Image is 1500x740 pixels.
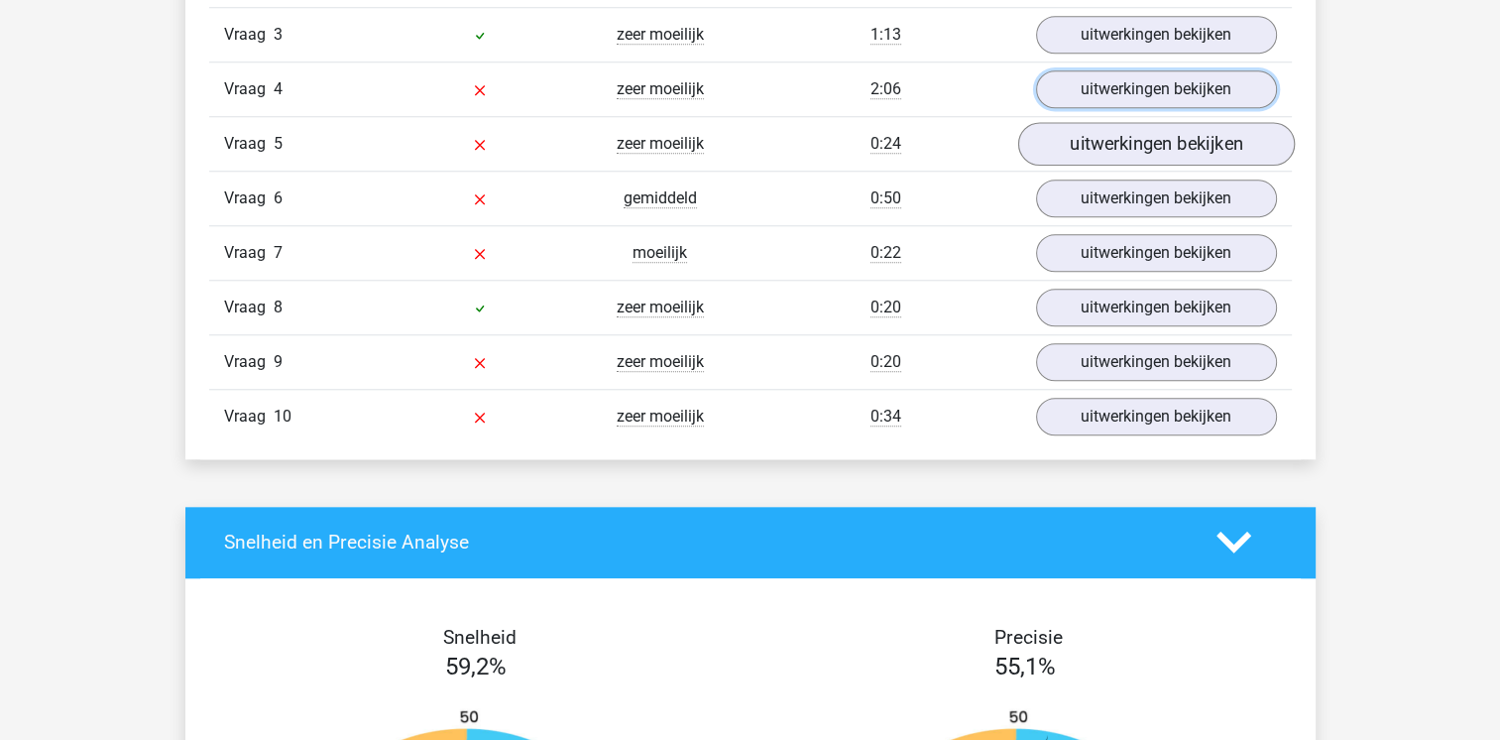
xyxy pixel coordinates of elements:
span: 0:22 [870,243,901,263]
span: 4 [274,79,283,98]
a: uitwerkingen bekijken [1036,398,1277,435]
span: 6 [274,188,283,207]
a: uitwerkingen bekijken [1036,289,1277,326]
span: 1:13 [870,25,901,45]
span: Vraag [224,23,274,47]
span: Vraag [224,132,274,156]
span: 0:34 [870,407,901,427]
span: Vraag [224,241,274,265]
span: gemiddeld [624,188,697,208]
span: Vraag [224,350,274,374]
span: 2:06 [870,79,901,99]
h4: Snelheid [224,626,736,649]
a: uitwerkingen bekijken [1036,343,1277,381]
span: zeer moeilijk [617,134,704,154]
h4: Snelheid en Precisie Analyse [224,531,1187,554]
span: Vraag [224,296,274,319]
a: uitwerkingen bekijken [1017,122,1294,166]
span: 59,2% [445,653,507,680]
span: 0:50 [870,188,901,208]
a: uitwerkingen bekijken [1036,234,1277,272]
span: 3 [274,25,283,44]
span: zeer moeilijk [617,79,704,99]
span: 10 [274,407,291,426]
h4: Precisie [773,626,1285,649]
span: 55,1% [994,653,1056,680]
span: zeer moeilijk [617,25,704,45]
span: zeer moeilijk [617,352,704,372]
span: 7 [274,243,283,262]
span: 0:24 [870,134,901,154]
span: moeilijk [633,243,687,263]
span: 8 [274,298,283,316]
span: 9 [274,352,283,371]
span: zeer moeilijk [617,407,704,427]
span: 0:20 [870,298,901,317]
a: uitwerkingen bekijken [1036,180,1277,217]
span: Vraag [224,405,274,429]
span: Vraag [224,77,274,101]
span: zeer moeilijk [617,298,704,317]
span: 5 [274,134,283,153]
a: uitwerkingen bekijken [1036,16,1277,54]
span: Vraag [224,186,274,210]
a: uitwerkingen bekijken [1036,70,1277,108]
span: 0:20 [870,352,901,372]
